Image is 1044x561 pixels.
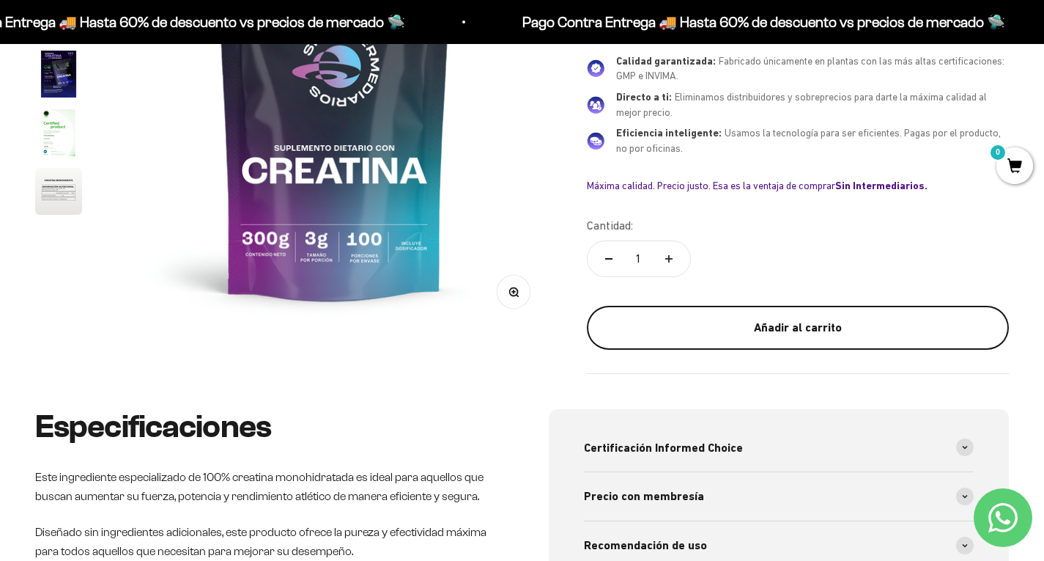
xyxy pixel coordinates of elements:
[616,127,722,139] span: Eficiencia inteligente:
[587,132,604,150] img: Eficiencia inteligente
[48,221,302,245] input: Otra (por favor especifica)
[587,216,633,235] label: Cantidad:
[584,487,704,506] span: Precio con membresía
[35,51,82,102] button: Ir al artículo 4
[584,424,974,472] summary: Certificación Informed Choice
[18,132,303,158] div: País de origen de ingredientes
[35,468,496,505] p: Este ingrediente especializado de 100% creatina monohidratada es ideal para aquellos que buscan a...
[588,241,630,276] button: Reducir cantidad
[35,409,496,444] h2: Especificaciones
[35,109,82,156] img: Creatina Monohidrato
[18,161,303,187] div: Certificaciones de calidad
[616,91,987,118] span: Eliminamos distribuidores y sobreprecios para darte la máxima calidad al mejor precio.
[616,318,980,337] div: Añadir al carrito
[239,253,303,278] button: Enviar
[35,523,496,560] p: Diseñado sin ingredientes adicionales, este producto ofrece la pureza y efectividad máxima para t...
[616,127,1001,154] span: Usamos la tecnología para ser eficientes. Pagas por el producto, no por oficinas.
[996,159,1033,175] a: 0
[616,91,672,103] span: Directo a ti:
[616,55,1004,82] span: Fabricado únicamente en plantas con las más altas certificaciones: GMP e INVIMA.
[240,253,302,278] span: Enviar
[587,59,604,77] img: Calidad garantizada
[989,144,1007,161] mark: 0
[18,191,303,216] div: Comparativa con otros productos similares
[584,439,743,458] span: Certificación Informed Choice
[35,168,82,215] img: Creatina Monohidrato
[584,472,974,521] summary: Precio con membresía
[18,103,303,128] div: Detalles sobre ingredientes "limpios"
[648,241,690,276] button: Aumentar cantidad
[35,168,82,219] button: Ir al artículo 6
[587,179,1009,192] div: Máxima calidad. Precio justo. Esa es la ventaja de comprar
[18,23,303,90] p: Para decidirte a comprar este suplemento, ¿qué información específica sobre su pureza, origen o c...
[587,96,604,114] img: Directo a ti
[35,109,82,161] button: Ir al artículo 5
[584,536,707,555] span: Recomendación de uso
[520,10,1003,34] p: Pago Contra Entrega 🚚 Hasta 60% de descuento vs precios de mercado 🛸
[587,306,1009,350] button: Añadir al carrito
[616,55,716,67] span: Calidad garantizada:
[835,180,928,191] b: Sin Intermediarios.
[35,51,82,98] img: Creatina Monohidrato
